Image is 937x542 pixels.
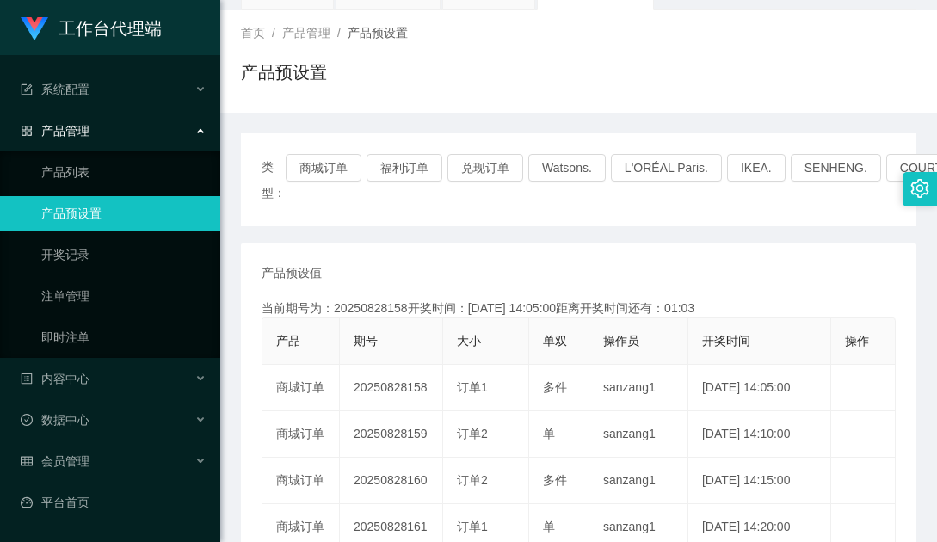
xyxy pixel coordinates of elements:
span: 首页 [241,26,265,40]
td: 20250828158 [340,365,443,411]
td: [DATE] 14:10:00 [688,411,831,458]
i: 图标: setting [910,179,929,198]
span: 大小 [457,334,481,348]
span: 类型： [262,154,286,206]
div: 当前期号为：20250828158开奖时间：[DATE] 14:05:00距离开奖时间还有：01:03 [262,299,896,317]
span: 产品预设置 [348,26,408,40]
td: [DATE] 14:15:00 [688,458,831,504]
span: 系统配置 [21,83,89,96]
button: L'ORÉAL Paris. [611,154,722,182]
span: 期号 [354,334,378,348]
td: 20250828160 [340,458,443,504]
td: sanzang1 [589,365,688,411]
span: 产品管理 [21,124,89,138]
span: 操作员 [603,334,639,348]
span: 订单1 [457,380,488,394]
span: 产品 [276,334,300,348]
a: 图标: dashboard平台首页 [21,485,207,520]
span: 订单1 [457,520,488,533]
span: / [337,26,341,40]
span: 产品管理 [282,26,330,40]
button: 兑现订单 [447,154,523,182]
span: 会员管理 [21,454,89,468]
td: sanzang1 [589,411,688,458]
button: SENHENG. [791,154,881,182]
i: 图标: table [21,455,33,467]
a: 产品预设置 [41,196,207,231]
a: 工作台代理端 [21,21,162,34]
td: 商城订单 [262,458,340,504]
i: 图标: check-circle-o [21,414,33,426]
i: 图标: profile [21,373,33,385]
span: 订单2 [457,473,488,487]
span: 内容中心 [21,372,89,385]
span: 多件 [543,473,567,487]
button: 福利订单 [367,154,442,182]
button: Watsons. [528,154,606,182]
span: / [272,26,275,40]
span: 单 [543,427,555,440]
span: 操作 [845,334,869,348]
td: 商城订单 [262,365,340,411]
td: 商城订单 [262,411,340,458]
h1: 工作台代理端 [59,1,162,56]
span: 订单2 [457,427,488,440]
button: IKEA. [727,154,786,182]
td: 20250828159 [340,411,443,458]
h1: 产品预设置 [241,59,327,85]
span: 单 [543,520,555,533]
a: 开奖记录 [41,237,207,272]
a: 产品列表 [41,155,207,189]
span: 产品预设值 [262,264,322,282]
img: logo.9652507e.png [21,17,48,41]
span: 多件 [543,380,567,394]
span: 数据中心 [21,413,89,427]
button: 商城订单 [286,154,361,182]
td: [DATE] 14:05:00 [688,365,831,411]
span: 单双 [543,334,567,348]
i: 图标: appstore-o [21,125,33,137]
td: sanzang1 [589,458,688,504]
span: 开奖时间 [702,334,750,348]
a: 即时注单 [41,320,207,354]
a: 注单管理 [41,279,207,313]
i: 图标: form [21,83,33,95]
